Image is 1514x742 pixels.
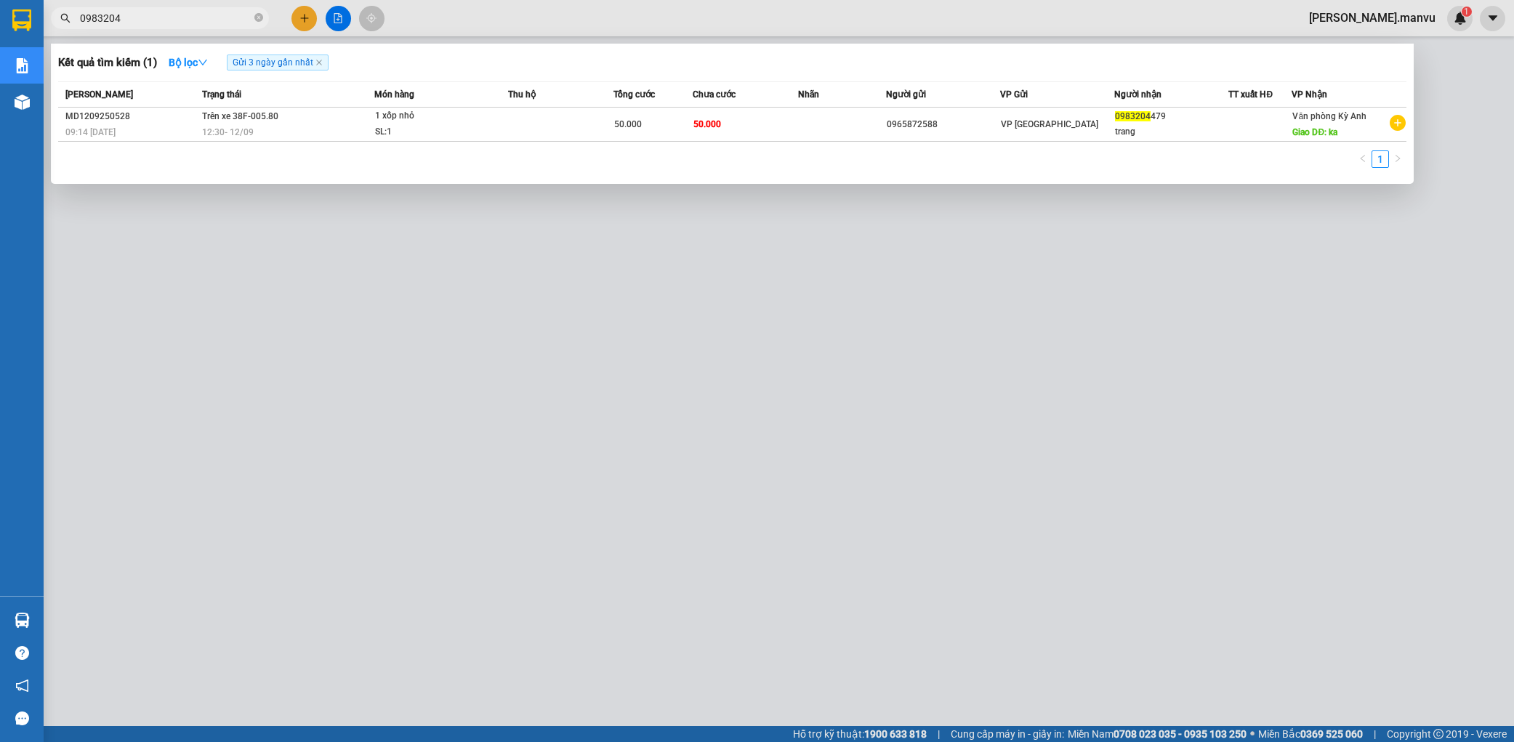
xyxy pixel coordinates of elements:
strong: Bộ lọc [169,57,208,68]
span: Văn phòng Kỳ Anh [1292,111,1366,121]
span: Tổng cước [613,89,655,100]
span: TT xuất HĐ [1228,89,1273,100]
h3: Kết quả tìm kiếm ( 1 ) [58,55,157,70]
span: 12:30 - 12/09 [202,127,254,137]
button: right [1389,150,1406,168]
span: Món hàng [374,89,414,100]
li: Previous Page [1354,150,1372,168]
button: left [1354,150,1372,168]
span: 50.000 [614,119,642,129]
img: warehouse-icon [15,613,30,628]
img: logo-vxr [12,9,31,31]
span: VP Gửi [1000,89,1028,100]
a: 1 [1372,151,1388,167]
div: 479 [1115,109,1228,124]
div: MD1209250528 [65,109,198,124]
span: left [1358,154,1367,163]
span: 50.000 [693,119,721,129]
span: close-circle [254,12,263,25]
img: warehouse-icon [15,94,30,110]
button: Bộ lọcdown [157,51,220,74]
span: Chưa cước [693,89,736,100]
span: close [315,59,323,66]
span: [PERSON_NAME] [65,89,133,100]
span: Gửi 3 ngày gần nhất [227,55,329,70]
span: message [15,711,29,725]
span: VP Nhận [1292,89,1327,100]
span: VP [GEOGRAPHIC_DATA] [1001,119,1098,129]
span: right [1393,154,1402,163]
span: down [198,57,208,68]
span: plus-circle [1390,115,1406,131]
span: Trạng thái [202,89,241,100]
li: 1 [1372,150,1389,168]
span: notification [15,679,29,693]
span: Người nhận [1114,89,1161,100]
span: search [60,13,71,23]
img: solution-icon [15,58,30,73]
span: Người gửi [886,89,926,100]
span: Nhãn [798,89,819,100]
div: trang [1115,124,1228,140]
div: 1 xốp nhỏ [375,108,484,124]
div: SL: 1 [375,124,484,140]
span: Trên xe 38F-005.80 [202,111,278,121]
span: Giao DĐ: ka [1292,127,1337,137]
li: Next Page [1389,150,1406,168]
span: Thu hộ [508,89,536,100]
input: Tìm tên, số ĐT hoặc mã đơn [80,10,251,26]
span: 09:14 [DATE] [65,127,116,137]
span: close-circle [254,13,263,22]
span: question-circle [15,646,29,660]
div: 0965872588 [887,117,999,132]
span: 0983204 [1115,111,1151,121]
